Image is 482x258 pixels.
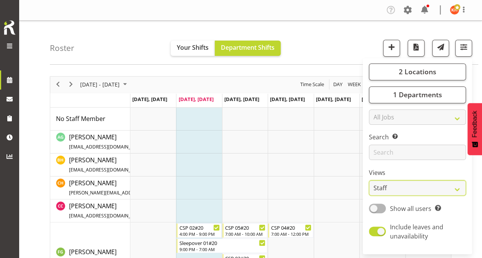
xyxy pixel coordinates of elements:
td: Ben Hammond resource [50,153,130,176]
td: No Staff Member resource [50,108,130,131]
div: Faustina Gaensicke"s event - CSP 05#20 Begin From Wednesday, August 20, 2025 at 7:00:00 AM GMT+12... [222,223,267,238]
div: CSP 04#20 [271,224,311,231]
td: Christopher Hill resource [50,176,130,199]
div: previous period [51,77,64,93]
button: Add a new shift [383,40,400,57]
span: [DATE], [DATE] [316,96,351,103]
label: Search [369,132,466,142]
span: [PERSON_NAME][EMAIL_ADDRESS][DOMAIN_NAME][PERSON_NAME] [69,189,217,196]
button: Next [66,80,76,89]
div: 7:00 AM - 12:00 PM [271,231,311,237]
a: [PERSON_NAME][PERSON_NAME][EMAIL_ADDRESS][DOMAIN_NAME][PERSON_NAME] [69,178,248,197]
button: Feedback - Show survey [467,103,482,155]
img: Rosterit icon logo [2,19,17,36]
div: Faustina Gaensicke"s event - Sleepover 01#20 Begin From Tuesday, August 19, 2025 at 9:00:00 PM GM... [176,238,267,253]
a: [PERSON_NAME][EMAIL_ADDRESS][DOMAIN_NAME] [69,155,176,174]
span: [DATE], [DATE] [224,96,259,103]
button: Previous [53,80,63,89]
button: Timeline Day [332,80,344,89]
span: Time Scale [299,80,325,89]
span: [EMAIL_ADDRESS][DOMAIN_NAME] [69,167,145,173]
div: Faustina Gaensicke"s event - CSP 02#20 Begin From Tuesday, August 19, 2025 at 4:00:00 PM GMT+12:0... [176,223,221,238]
button: Send a list of all shifts for the selected filtered period to all rostered employees. [432,40,449,57]
span: [EMAIL_ADDRESS][DOMAIN_NAME] [69,212,145,219]
button: Download a PDF of the roster according to the set date range. [408,40,424,57]
span: Department Shifts [221,43,275,52]
span: Show all users [390,204,431,213]
span: 1 Departments [393,90,442,99]
button: 1 Departments [369,87,466,103]
div: CSP 02#20 [179,224,219,231]
a: [PERSON_NAME][EMAIL_ADDRESS][DOMAIN_NAME] [69,201,179,220]
td: Adrian Garduque resource [50,131,130,153]
span: 2 Locations [398,67,436,76]
a: No Staff Member [56,114,105,123]
span: [EMAIL_ADDRESS][DOMAIN_NAME] [69,144,145,150]
div: CSP 05#20 [225,224,265,231]
div: next period [64,77,77,93]
div: Sleepover 01#20 [179,239,265,247]
span: [DATE], [DATE] [270,96,305,103]
button: Department Shifts [215,41,281,56]
button: Time Scale [299,80,326,89]
div: 7:00 AM - 10:00 AM [225,231,265,237]
img: kathryn-hunt10901.jpg [450,5,459,15]
h4: Roster [50,44,74,52]
input: Search [369,145,466,160]
button: Your Shifts [171,41,215,56]
td: Crissandra Cruz resource [50,199,130,222]
div: Faustina Gaensicke"s event - CSP 04#20 Begin From Thursday, August 21, 2025 at 7:00:00 AM GMT+12:... [268,223,313,238]
span: No Staff Member [56,114,105,123]
div: 4:00 PM - 9:00 PM [179,231,219,237]
div: 9:00 PM - 7:00 AM [179,246,265,252]
span: Include leaves and unavailability [390,223,443,240]
label: Views [369,168,466,177]
span: Day [332,80,343,89]
span: [DATE], [DATE] [132,96,167,103]
span: [PERSON_NAME] [69,202,179,219]
span: [DATE], [DATE] [362,96,396,103]
button: Timeline Week [347,80,362,89]
button: August 2025 [79,80,130,89]
button: Filter Shifts [455,40,472,57]
button: 2 Locations [369,64,466,80]
span: [PERSON_NAME] [69,156,176,173]
div: August 18 - 24, 2025 [77,77,132,93]
span: Feedback [471,111,478,137]
a: [PERSON_NAME][EMAIL_ADDRESS][DOMAIN_NAME] [69,132,176,151]
span: [DATE] - [DATE] [79,80,120,89]
span: [DATE], [DATE] [178,96,213,103]
span: Your Shifts [177,43,209,52]
span: [PERSON_NAME] [69,133,176,150]
span: Week [347,80,362,89]
span: [PERSON_NAME] [69,179,248,196]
